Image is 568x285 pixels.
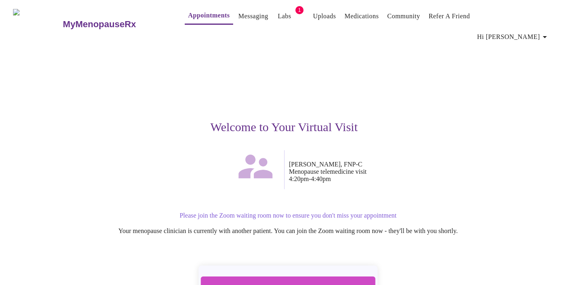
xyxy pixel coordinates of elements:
[238,11,268,22] a: Messaging
[42,212,535,219] p: Please join the Zoom waiting room now to ensure you don't miss your appointment
[42,227,535,235] p: Your menopause clinician is currently with another patient. You can join the Zoom waiting room no...
[345,11,379,22] a: Medications
[384,8,424,24] button: Community
[425,8,473,24] button: Refer a Friend
[185,7,233,25] button: Appointments
[295,6,304,14] span: 1
[235,8,271,24] button: Messaging
[13,9,62,39] img: MyMenopauseRx Logo
[428,11,470,22] a: Refer a Friend
[278,11,291,22] a: Labs
[271,8,297,24] button: Labs
[341,8,382,24] button: Medications
[188,10,229,21] a: Appointments
[63,19,136,30] h3: MyMenopauseRx
[62,10,168,39] a: MyMenopauseRx
[474,29,553,45] button: Hi [PERSON_NAME]
[289,161,535,183] p: [PERSON_NAME], FNP-C Menopause telemedicine visit 4:20pm - 4:40pm
[310,8,339,24] button: Uploads
[33,120,535,134] h3: Welcome to Your Virtual Visit
[313,11,336,22] a: Uploads
[477,31,550,43] span: Hi [PERSON_NAME]
[387,11,420,22] a: Community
